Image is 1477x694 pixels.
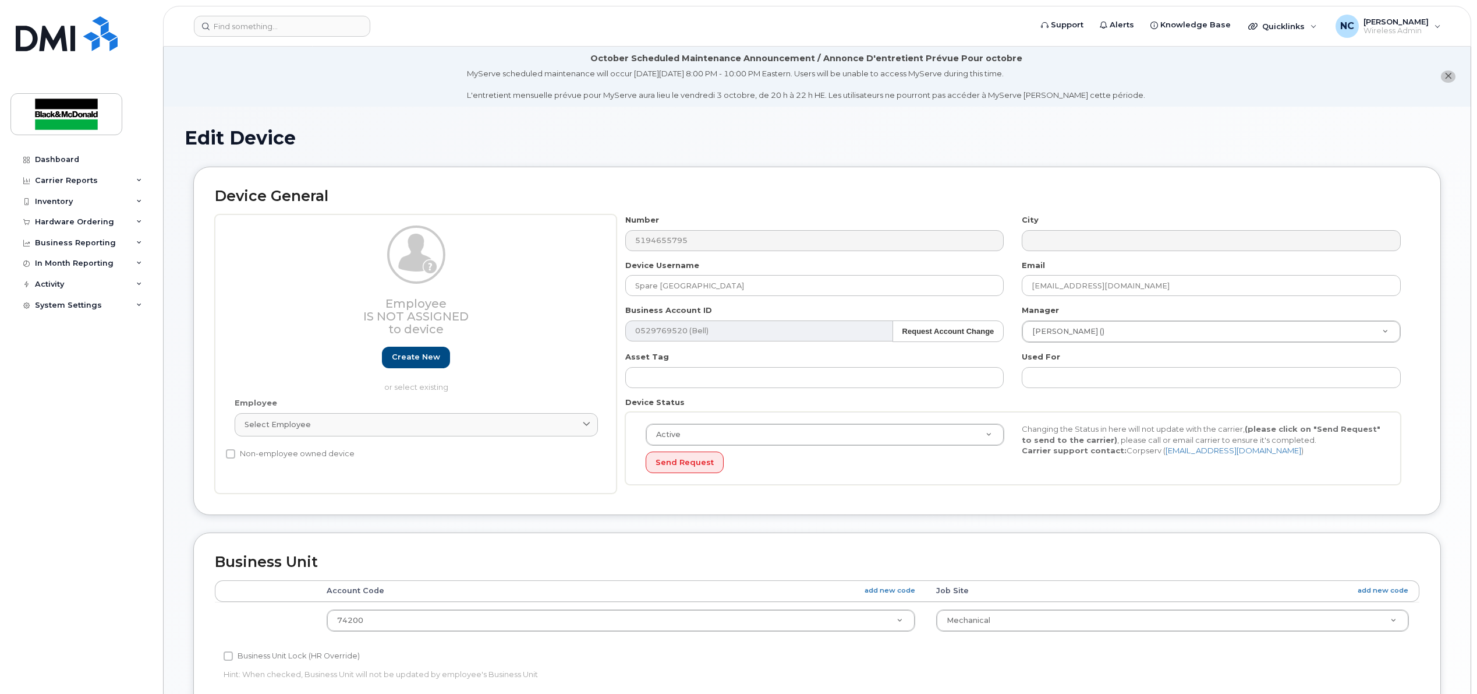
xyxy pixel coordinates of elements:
[224,649,360,663] label: Business Unit Lock (HR Override)
[363,309,469,323] span: Is not assigned
[327,610,914,631] a: 74200
[625,305,712,316] label: Business Account ID
[902,327,994,336] strong: Request Account Change
[646,424,1004,445] a: Active
[1013,424,1389,456] div: Changing the Status in here will not update with the carrier, , please call or email carrier to e...
[1358,586,1408,596] a: add new code
[245,419,311,430] span: Select employee
[235,382,598,393] p: or select existing
[224,669,1008,680] p: Hint: When checked, Business Unit will not be updated by employee's Business Unit
[1022,305,1059,316] label: Manager
[947,616,990,625] span: Mechanical
[625,351,669,362] label: Asset Tag
[1022,260,1045,271] label: Email
[937,610,1408,631] a: Mechanical
[1022,424,1380,445] strong: (please click on "Send Request" to send to the carrier)
[1022,321,1400,342] a: [PERSON_NAME] ()
[646,452,724,473] button: Send Request
[382,347,450,368] a: Create new
[1025,326,1104,337] span: [PERSON_NAME] ()
[865,586,915,596] a: add new code
[235,297,598,336] h3: Employee
[185,128,1450,148] h1: Edit Device
[226,447,355,461] label: Non-employee owned device
[215,188,1419,205] h2: Device General
[926,580,1419,601] th: Job Site
[1022,214,1039,226] label: City
[215,554,1419,570] h2: Business Unit
[1022,446,1127,455] strong: Carrier support contact:
[892,320,1004,342] button: Request Account Change
[1166,446,1301,455] a: [EMAIL_ADDRESS][DOMAIN_NAME]
[235,413,598,436] a: Select employee
[625,214,659,226] label: Number
[235,397,277,408] label: Employee
[467,68,1145,101] div: MyServe scheduled maintenance will occur [DATE][DATE] 8:00 PM - 10:00 PM Eastern. Users will be u...
[226,449,235,459] input: Non-employee owned device
[590,52,1022,65] div: October Scheduled Maintenance Announcement / Annonce D'entretient Prévue Pour octobre
[649,429,681,440] span: Active
[316,580,925,601] th: Account Code
[224,651,233,661] input: Business Unit Lock (HR Override)
[1441,71,1455,83] button: close notification
[1022,351,1060,362] label: Used For
[625,397,685,408] label: Device Status
[388,322,444,336] span: to device
[625,260,699,271] label: Device Username
[337,616,363,625] span: 74200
